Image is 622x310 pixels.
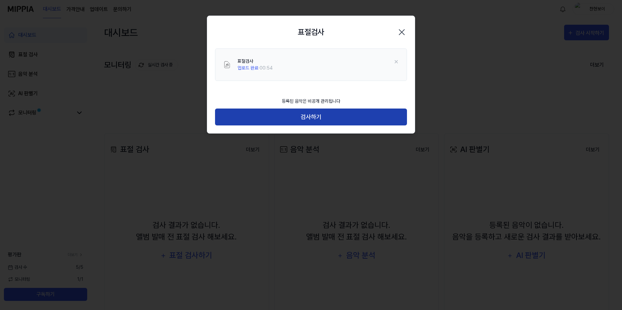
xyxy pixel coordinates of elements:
[215,109,407,126] button: 검사하기
[237,65,273,71] div: · 00:54
[298,26,324,38] h2: 표절검사
[223,61,231,69] img: File Select
[237,58,273,65] div: 표절검사
[278,94,344,109] div: 등록된 음악은 비공개 관리됩니다
[237,65,258,71] span: 업로드 완료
